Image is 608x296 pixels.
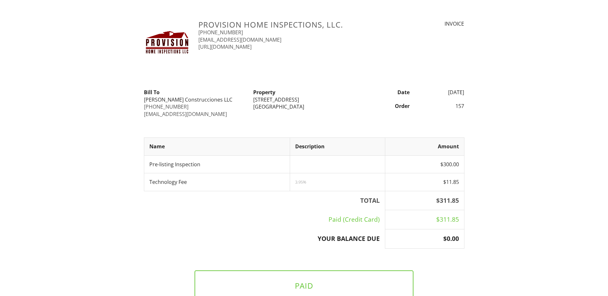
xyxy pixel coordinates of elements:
a: [PHONE_NUMBER] [198,29,243,36]
th: Name [144,138,290,155]
div: INVOICE [390,20,464,27]
div: 157 [413,103,468,110]
h3: Provision Home Inspections, LLC. [198,20,382,29]
td: $311.85 [385,210,464,229]
h3: PAID [205,281,403,290]
th: TOTAL [144,191,385,210]
td: $300.00 [385,155,464,173]
td: Paid (Credit Card) [144,210,385,229]
th: Description [290,138,385,155]
td: Technology Fee [144,173,290,191]
div: [GEOGRAPHIC_DATA] [253,103,355,110]
th: Amount [385,138,464,155]
a: [EMAIL_ADDRESS][DOMAIN_NAME] [144,111,227,118]
div: [PERSON_NAME] Construcciones LLC [144,96,246,103]
div: [STREET_ADDRESS] [253,96,355,103]
strong: Bill To [144,89,160,96]
th: $0.00 [385,229,464,249]
th: $311.85 [385,191,464,210]
div: Date [359,89,413,96]
a: [EMAIL_ADDRESS][DOMAIN_NAME] [198,36,281,43]
span: Pre-listing Inspection [149,161,200,168]
div: Order [359,103,413,110]
th: YOUR BALANCE DUE [144,229,385,249]
strong: Property [253,89,275,96]
a: [PHONE_NUMBER] [144,103,188,110]
td: $11.85 [385,173,464,191]
a: [URL][DOMAIN_NAME] [198,43,252,50]
div: [DATE] [413,89,468,96]
div: 3.95% [295,179,380,185]
img: IMG_6943.png [144,20,191,67]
